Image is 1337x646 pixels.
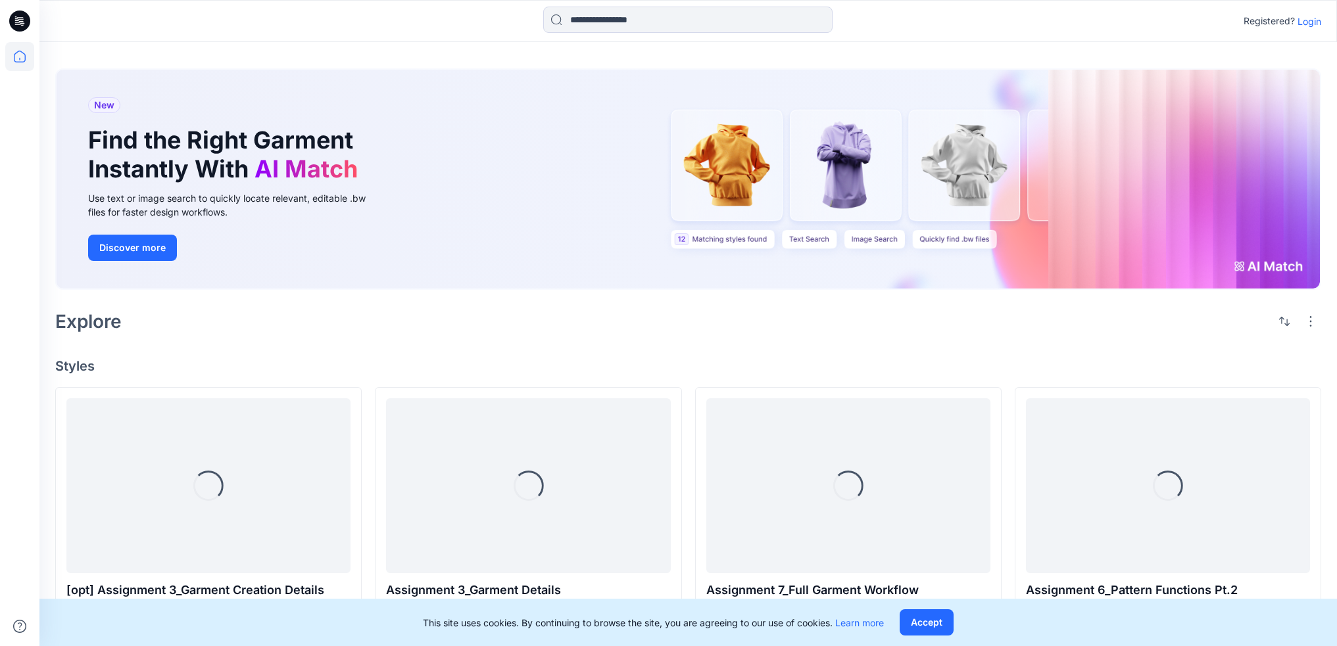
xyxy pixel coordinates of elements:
[1298,14,1321,28] p: Login
[88,191,384,219] div: Use text or image search to quickly locate relevant, editable .bw files for faster design workflows.
[66,581,351,599] p: [opt] Assignment 3_Garment Creation Details
[1244,13,1295,29] p: Registered?
[386,581,670,599] p: Assignment 3_Garment Details
[94,97,114,113] span: New
[55,358,1321,374] h4: Styles
[423,616,884,630] p: This site uses cookies. By continuing to browse the site, you are agreeing to our use of cookies.
[1026,581,1310,599] p: Assignment 6_Pattern Functions Pt.2
[88,235,177,261] button: Discover more
[835,617,884,628] a: Learn more
[706,581,990,599] p: Assignment 7_Full Garment Workflow
[255,154,358,183] span: AI Match
[55,311,122,332] h2: Explore
[88,126,364,183] h1: Find the Right Garment Instantly With
[900,609,954,635] button: Accept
